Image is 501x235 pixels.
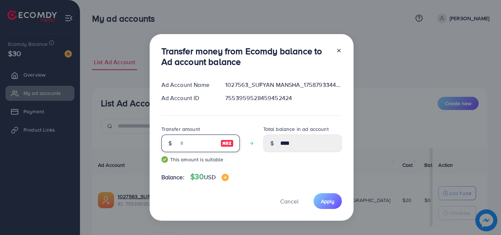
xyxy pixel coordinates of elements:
button: Cancel [271,193,308,209]
img: guide [161,156,168,163]
button: Apply [314,193,342,209]
label: Total balance in ad account [263,125,329,133]
div: 7553959528459452424 [219,94,347,102]
img: image [222,174,229,181]
label: Transfer amount [161,125,200,133]
h4: $30 [190,172,229,181]
h3: Transfer money from Ecomdy balance to Ad account balance [161,46,330,67]
div: Ad Account ID [156,94,220,102]
span: Balance: [161,173,184,181]
img: image [220,139,234,148]
span: USD [204,173,215,181]
span: Cancel [280,197,299,205]
div: 1027563_SUFYAN MANSHA_1758793344377 [219,81,347,89]
div: Ad Account Name [156,81,220,89]
span: Apply [321,198,334,205]
small: This amount is suitable [161,156,240,163]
